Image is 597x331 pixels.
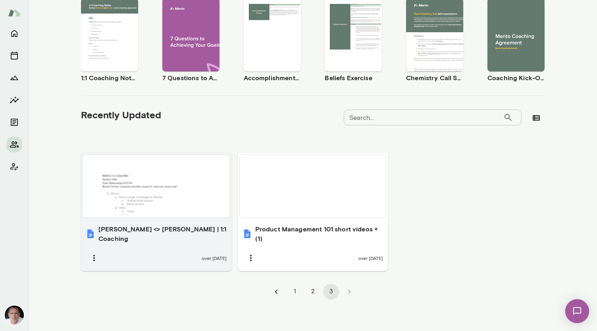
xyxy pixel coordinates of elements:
button: Client app [6,159,22,175]
button: Go to previous page [268,284,284,300]
button: page 3 [323,284,339,300]
h6: Accomplishment Tracker [244,73,301,83]
span: over [DATE] [358,255,383,261]
img: Evan <> Mike | 1:1 Coaching [86,229,95,239]
h5: Recently Updated [81,108,161,121]
img: Mento [8,5,21,20]
button: Members [6,137,22,152]
div: pagination [81,277,545,300]
button: Home [6,25,22,41]
button: Sessions [6,48,22,64]
button: Go to page 2 [305,284,321,300]
h6: 1:1 Coaching Notes [81,73,138,83]
button: Growth Plan [6,70,22,86]
h6: [PERSON_NAME] <> [PERSON_NAME] | 1:1 Coaching [98,224,227,243]
button: Documents [6,114,22,130]
h6: Product Management 101 short videos + (1) [255,224,383,243]
h6: Coaching Kick-Off | Coaching Agreement [487,73,545,83]
button: Insights [6,92,22,108]
img: Product Management 101 short videos + (1) [243,229,252,239]
h6: Chemistry Call Self-Assessment [Coaches only] [406,73,463,83]
h6: 7 Questions to Achieving Your Goals [162,73,220,83]
img: Mike Lane [5,306,24,325]
nav: pagination navigation [267,284,358,300]
span: over [DATE] [202,255,227,261]
button: Go to page 1 [287,284,302,300]
h6: Beliefs Exercise [325,73,382,83]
